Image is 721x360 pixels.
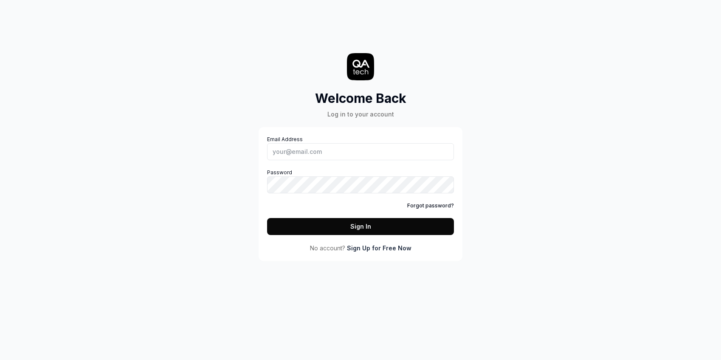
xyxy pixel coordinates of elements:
[267,169,454,193] label: Password
[267,176,454,193] input: Password
[310,244,345,252] span: No account?
[267,136,454,160] label: Email Address
[267,143,454,160] input: Email Address
[315,110,406,119] div: Log in to your account
[407,202,454,210] a: Forgot password?
[347,244,411,252] a: Sign Up for Free Now
[315,89,406,108] h2: Welcome Back
[267,218,454,235] button: Sign In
